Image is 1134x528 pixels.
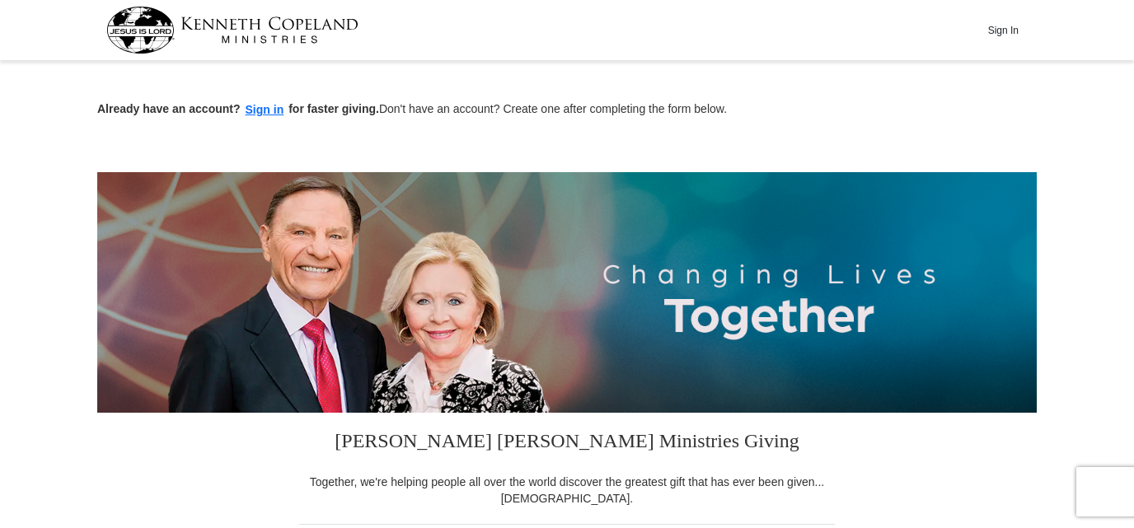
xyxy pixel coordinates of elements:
button: Sign in [241,100,289,119]
h3: [PERSON_NAME] [PERSON_NAME] Ministries Giving [299,413,835,474]
strong: Already have an account? for faster giving. [97,102,379,115]
div: Together, we're helping people all over the world discover the greatest gift that has ever been g... [299,474,835,507]
button: Sign In [978,17,1028,43]
p: Don't have an account? Create one after completing the form below. [97,100,1037,119]
img: kcm-header-logo.svg [106,7,358,54]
